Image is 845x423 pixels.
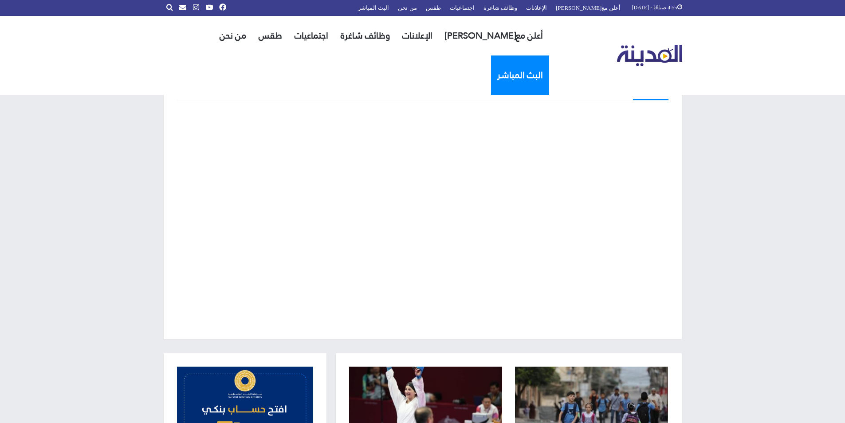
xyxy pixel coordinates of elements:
[252,16,288,55] a: طقس
[396,16,439,55] a: الإعلانات
[288,16,334,55] a: اجتماعيات
[213,16,252,55] a: من نحن
[439,16,549,55] a: أعلن مع[PERSON_NAME]
[491,55,549,95] a: البث المباشر
[334,16,396,55] a: وظائف شاغرة
[617,45,682,67] img: تلفزيون المدينة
